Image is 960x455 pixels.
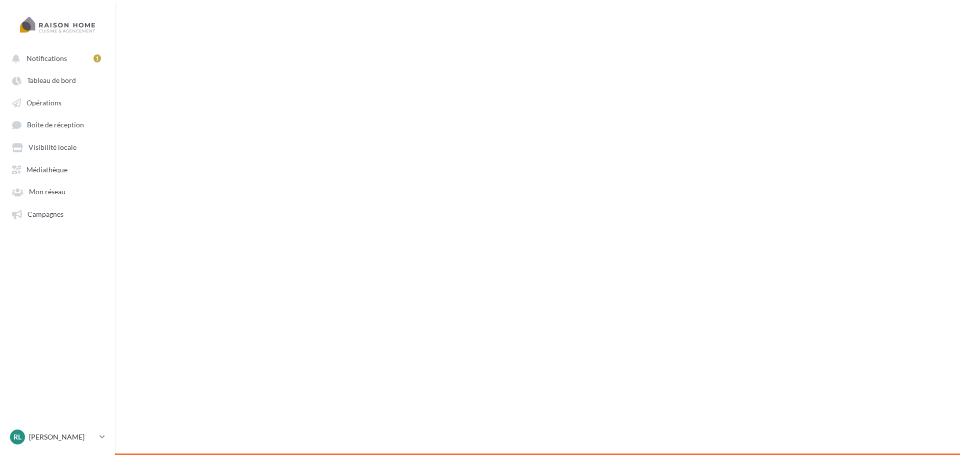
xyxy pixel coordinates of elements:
span: Campagnes [27,210,63,218]
a: Médiathèque [6,160,109,178]
a: Tableau de bord [6,71,109,89]
a: Opérations [6,93,109,111]
span: Opérations [26,98,61,107]
a: Boîte de réception [6,115,109,134]
div: 1 [93,54,101,62]
span: Notifications [26,54,67,62]
a: Visibilité locale [6,138,109,156]
a: Mon réseau [6,182,109,200]
a: RL [PERSON_NAME] [8,428,107,447]
a: Campagnes [6,205,109,223]
span: Tableau de bord [27,76,76,85]
p: [PERSON_NAME] [29,432,95,442]
span: RL [13,432,21,442]
span: Médiathèque [26,165,67,174]
span: Visibilité locale [28,143,76,152]
button: Notifications 1 [6,49,105,67]
span: Mon réseau [29,188,65,196]
span: Boîte de réception [27,121,84,129]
